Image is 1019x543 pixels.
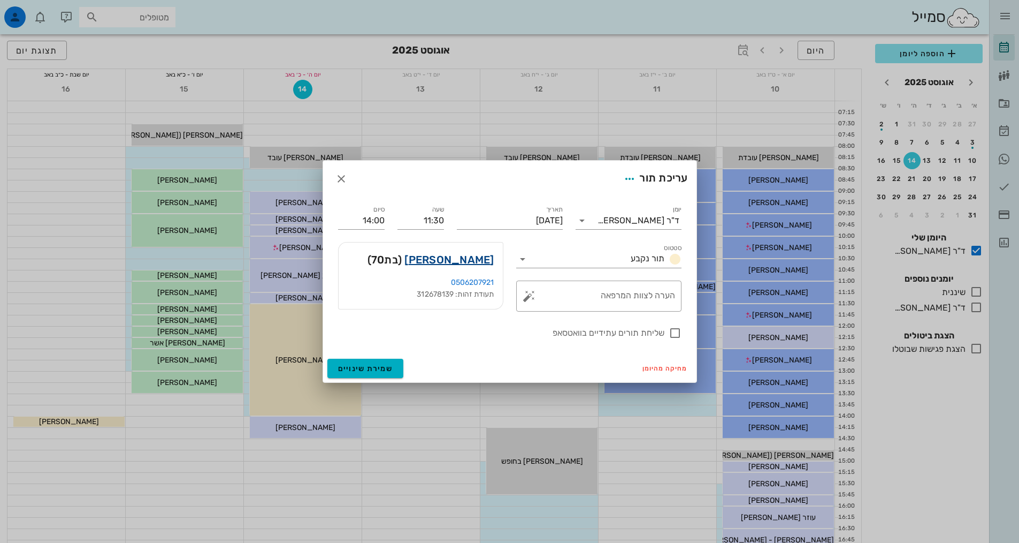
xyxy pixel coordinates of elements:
[620,169,687,188] div: עריכת תור
[371,253,385,266] span: 70
[451,278,494,287] a: 0506207921
[327,359,404,378] button: שמירת שינויים
[631,253,664,263] span: תור נקבע
[664,244,681,252] label: סטטוס
[404,251,494,268] a: [PERSON_NAME]
[597,216,679,225] div: ד"ר [PERSON_NAME]
[432,206,444,214] label: שעה
[638,361,692,376] button: מחיקה מהיומן
[576,212,681,229] div: יומןד"ר [PERSON_NAME]
[367,251,402,268] span: (בת )
[338,328,664,338] label: שליחת תורים עתידיים בוואטסאפ
[347,289,494,300] div: תעודת זהות: 312678139
[546,206,563,214] label: תאריך
[516,251,681,268] div: סטטוסתור נקבע
[672,206,681,214] label: יומן
[642,365,688,372] span: מחיקה מהיומן
[373,206,385,214] label: סיום
[338,364,393,373] span: שמירת שינויים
